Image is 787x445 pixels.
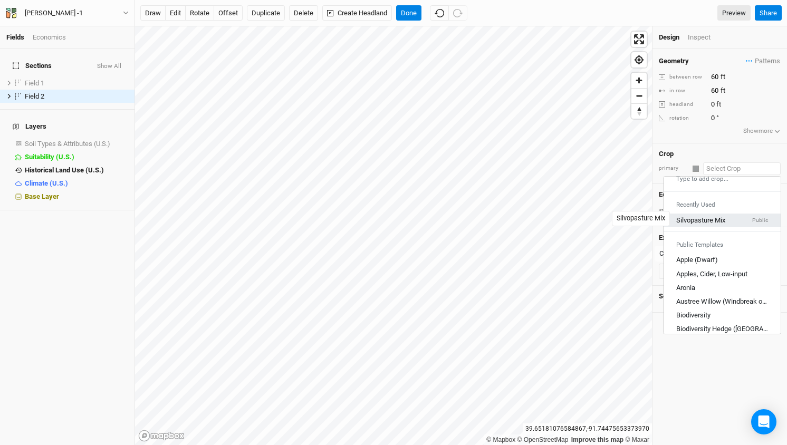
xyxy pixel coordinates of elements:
div: Silvopasture Mix [676,215,725,225]
a: OpenStreetMap [517,436,569,443]
a: Mapbox [486,436,515,443]
div: Aronia [676,283,695,292]
button: draw [140,5,166,21]
span: Historical Land Use (U.S.) [25,166,104,174]
div: [PERSON_NAME] -1 [25,8,83,18]
div: Apples, Cider, Low-input [676,269,747,278]
a: Fields [6,33,24,41]
button: Showmore [743,126,781,137]
button: Redo (^Z) [448,5,467,21]
input: Select Crop [703,162,781,175]
button: Show All [97,63,122,70]
div: Economics [33,33,66,42]
button: Duplicate [247,5,285,21]
div: Kody Karr -1 [25,8,83,18]
div: rotation [659,114,705,122]
span: Field 2 [25,92,44,100]
div: in row [659,87,705,95]
div: Inspect [688,33,725,42]
a: Preview [717,5,751,21]
div: Recently Used [664,196,781,213]
div: start year [659,207,696,215]
div: headland [659,101,705,109]
div: Type to add crop... [664,170,781,187]
div: Suitability (U.S.) [25,153,128,161]
h4: Layers [6,116,128,137]
span: Zoom out [631,89,647,103]
div: Biodiversity Hedge ([GEOGRAPHIC_DATA]) [676,324,768,334]
div: 39.65181076584867 , -91.74475653373970 [523,423,652,434]
div: CSV [659,248,672,259]
h4: Crop [659,150,674,158]
button: Delete [289,5,318,21]
button: Share [755,5,782,21]
div: Base Layer [25,192,128,201]
button: Create Headland [322,5,392,21]
a: Maxar [625,436,649,443]
span: Soil Types & Attributes (U.S.) [25,140,110,148]
button: Find my location [631,52,647,67]
div: Open Intercom Messenger [751,409,776,434]
button: Zoom out [631,88,647,103]
button: rotate [185,5,214,21]
span: Patterns [746,56,780,66]
a: Mapbox logo [138,430,185,442]
small: Public [752,216,768,224]
span: Sections [13,62,52,70]
div: Biodiversity [676,311,711,320]
div: primary [659,165,685,172]
span: Climate (U.S.) [25,179,68,187]
canvas: Map [135,26,652,445]
div: Design [659,33,679,42]
span: Field 1 [25,79,44,87]
span: Base Layer [25,192,59,200]
div: Soil Types & Attributes (U.S.) [25,140,128,148]
button: Done [396,5,421,21]
span: Section Notes [659,292,701,302]
h4: Geometry [659,57,689,65]
button: ExportField 2 [659,264,781,279]
div: Apple (Dwarf) [676,255,718,265]
button: Undo (^z) [430,5,449,21]
a: Improve this map [571,436,623,443]
h4: Export [659,234,781,242]
div: between row [659,73,705,81]
button: Zoom in [631,73,647,88]
div: Field 2 [25,92,128,101]
button: Patterns [745,55,781,67]
div: Silvopasture Mix [617,214,665,224]
h4: Economics [659,190,781,199]
button: [PERSON_NAME] -1 [5,7,129,19]
button: edit [165,5,186,21]
div: Climate (U.S.) [25,179,128,188]
span: Suitability (U.S.) [25,153,74,161]
button: CSV [655,246,685,262]
div: menu-options [663,176,781,334]
div: Public Templates [664,236,781,253]
button: Enter fullscreen [631,32,647,47]
button: Reset bearing to north [631,103,647,119]
span: Reset bearing to north [631,104,647,119]
div: Austree Willow (Windbreak or Screen) [676,296,768,306]
div: Historical Land Use (U.S.) [25,166,128,175]
button: offset [214,5,243,21]
div: Field 1 [25,79,128,88]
